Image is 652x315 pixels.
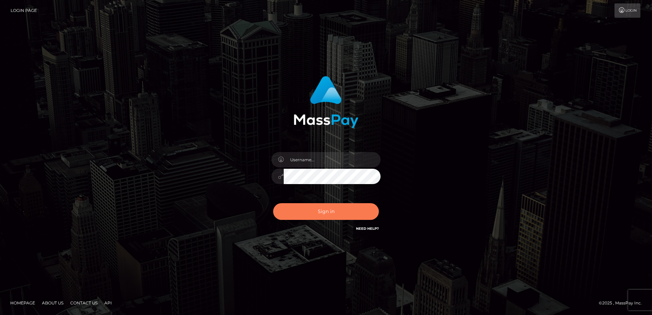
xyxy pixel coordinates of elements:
[599,299,647,307] div: © 2025 , MassPay Inc.
[614,3,640,18] a: Login
[102,298,115,308] a: API
[284,152,381,167] input: Username...
[273,203,379,220] button: Sign in
[39,298,66,308] a: About Us
[8,298,38,308] a: Homepage
[356,226,379,231] a: Need Help?
[11,3,37,18] a: Login Page
[294,76,358,128] img: MassPay Login
[68,298,100,308] a: Contact Us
